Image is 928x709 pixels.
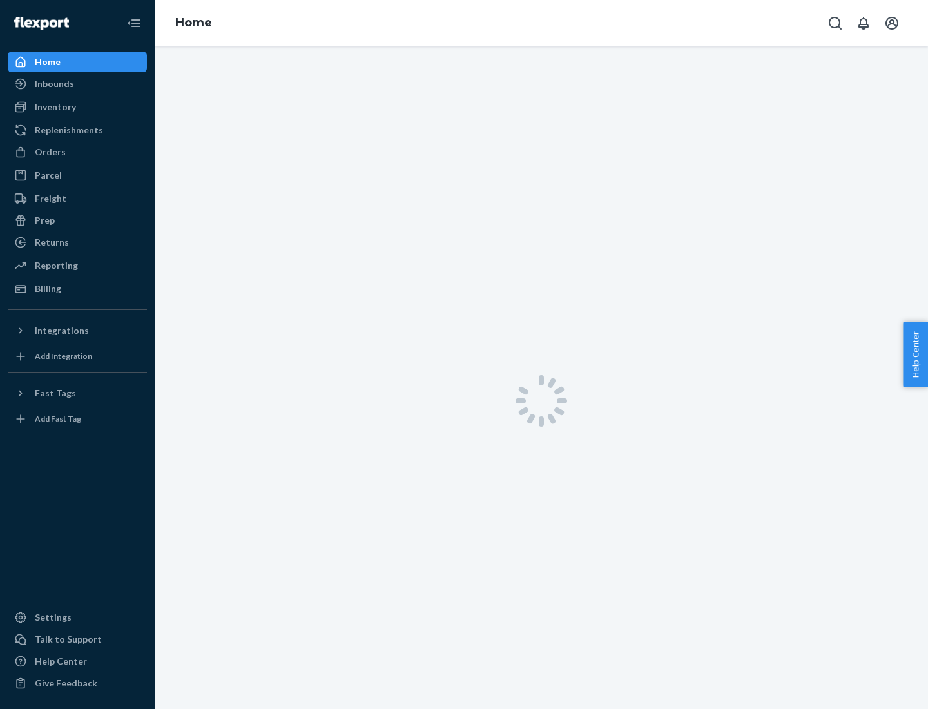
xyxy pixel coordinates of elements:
div: Give Feedback [35,677,97,690]
div: Home [35,55,61,68]
a: Settings [8,607,147,628]
div: Talk to Support [35,633,102,646]
a: Replenishments [8,120,147,141]
div: Inbounds [35,77,74,90]
a: Help Center [8,651,147,672]
div: Help Center [35,655,87,668]
a: Prep [8,210,147,231]
div: Integrations [35,324,89,337]
button: Give Feedback [8,673,147,694]
a: Reporting [8,255,147,276]
div: Freight [35,192,66,205]
a: Home [8,52,147,72]
div: Add Integration [35,351,92,362]
div: Prep [35,214,55,227]
a: Inbounds [8,73,147,94]
a: Orders [8,142,147,162]
button: Open account menu [879,10,905,36]
a: Home [175,15,212,30]
div: Replenishments [35,124,103,137]
a: Billing [8,278,147,299]
button: Open Search Box [822,10,848,36]
button: Integrations [8,320,147,341]
a: Add Fast Tag [8,409,147,429]
button: Close Navigation [121,10,147,36]
div: Fast Tags [35,387,76,400]
div: Parcel [35,169,62,182]
div: Reporting [35,259,78,272]
ol: breadcrumbs [165,5,222,42]
a: Inventory [8,97,147,117]
button: Open notifications [851,10,876,36]
a: Talk to Support [8,629,147,650]
div: Settings [35,611,72,624]
div: Orders [35,146,66,159]
div: Billing [35,282,61,295]
div: Inventory [35,101,76,113]
a: Returns [8,232,147,253]
a: Add Integration [8,346,147,367]
button: Help Center [903,322,928,387]
div: Returns [35,236,69,249]
img: Flexport logo [14,17,69,30]
a: Parcel [8,165,147,186]
div: Add Fast Tag [35,413,81,424]
button: Fast Tags [8,383,147,403]
a: Freight [8,188,147,209]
